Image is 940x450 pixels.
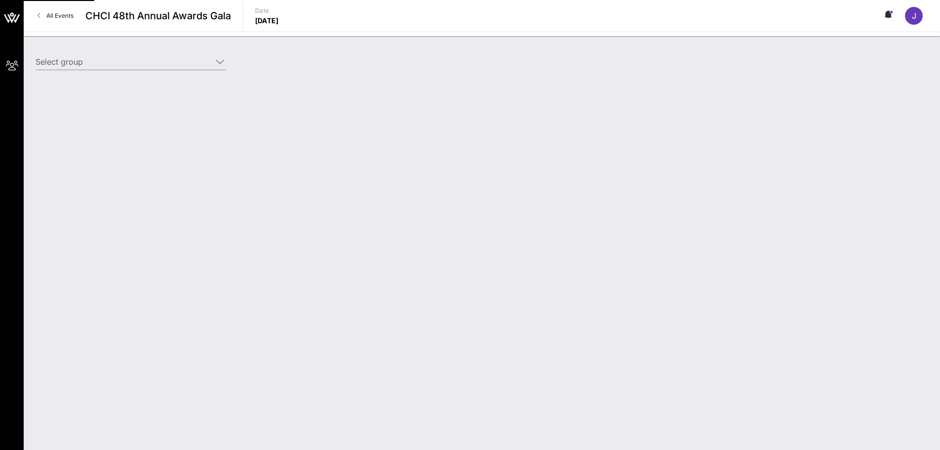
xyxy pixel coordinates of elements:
p: Date [255,6,279,16]
a: All Events [32,8,79,24]
p: [DATE] [255,16,279,26]
span: All Events [46,12,74,19]
span: CHCI 48th Annual Awards Gala [85,8,231,23]
div: J [905,7,923,25]
span: J [912,11,916,21]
